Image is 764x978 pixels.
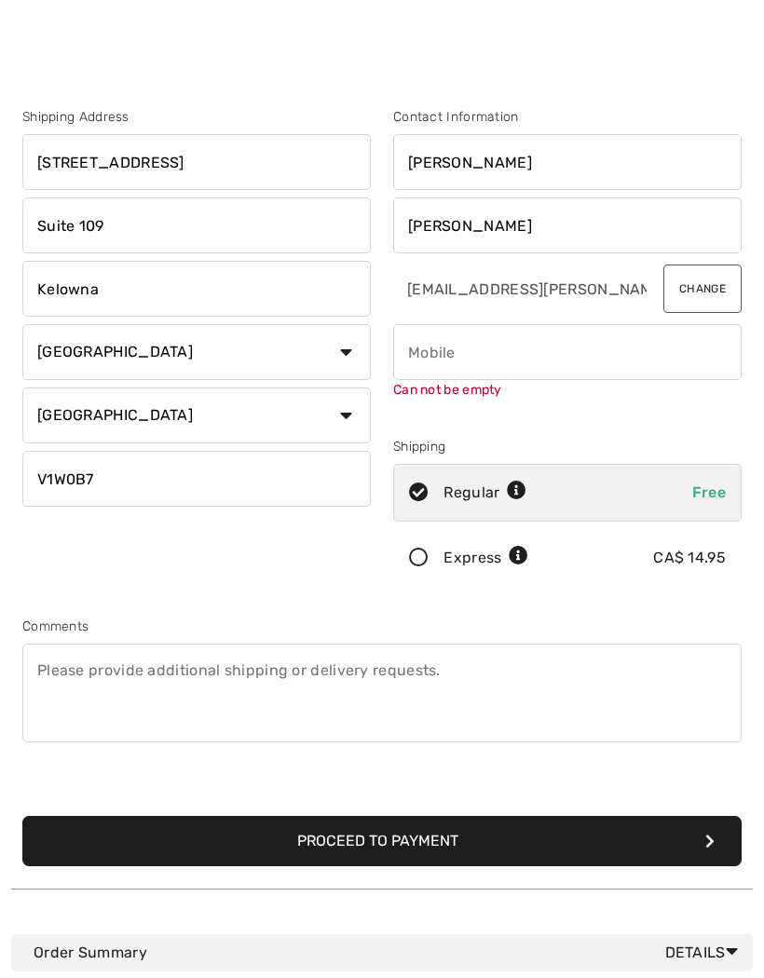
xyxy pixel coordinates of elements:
div: Express [443,553,528,576]
input: Zip/Postal Code [22,457,371,513]
input: Address line 1 [22,141,371,197]
button: Proceed to Payment [22,822,742,873]
div: Order Summary [34,948,745,971]
button: Change [663,271,742,319]
div: Shipping Address [22,114,371,133]
div: Contact Information [393,114,742,133]
input: First name [393,141,742,197]
div: Regular [443,488,526,510]
input: Address line 2 [22,204,371,260]
span: Free [692,490,726,508]
div: CA$ 14.95 [653,553,726,576]
div: Shipping [393,443,742,463]
input: City [22,267,371,323]
input: Last name [393,204,742,260]
div: Can not be empty [393,387,742,406]
span: Details [665,948,745,971]
div: Comments [22,623,742,643]
input: E-mail [393,267,648,323]
input: Mobile [393,331,742,387]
